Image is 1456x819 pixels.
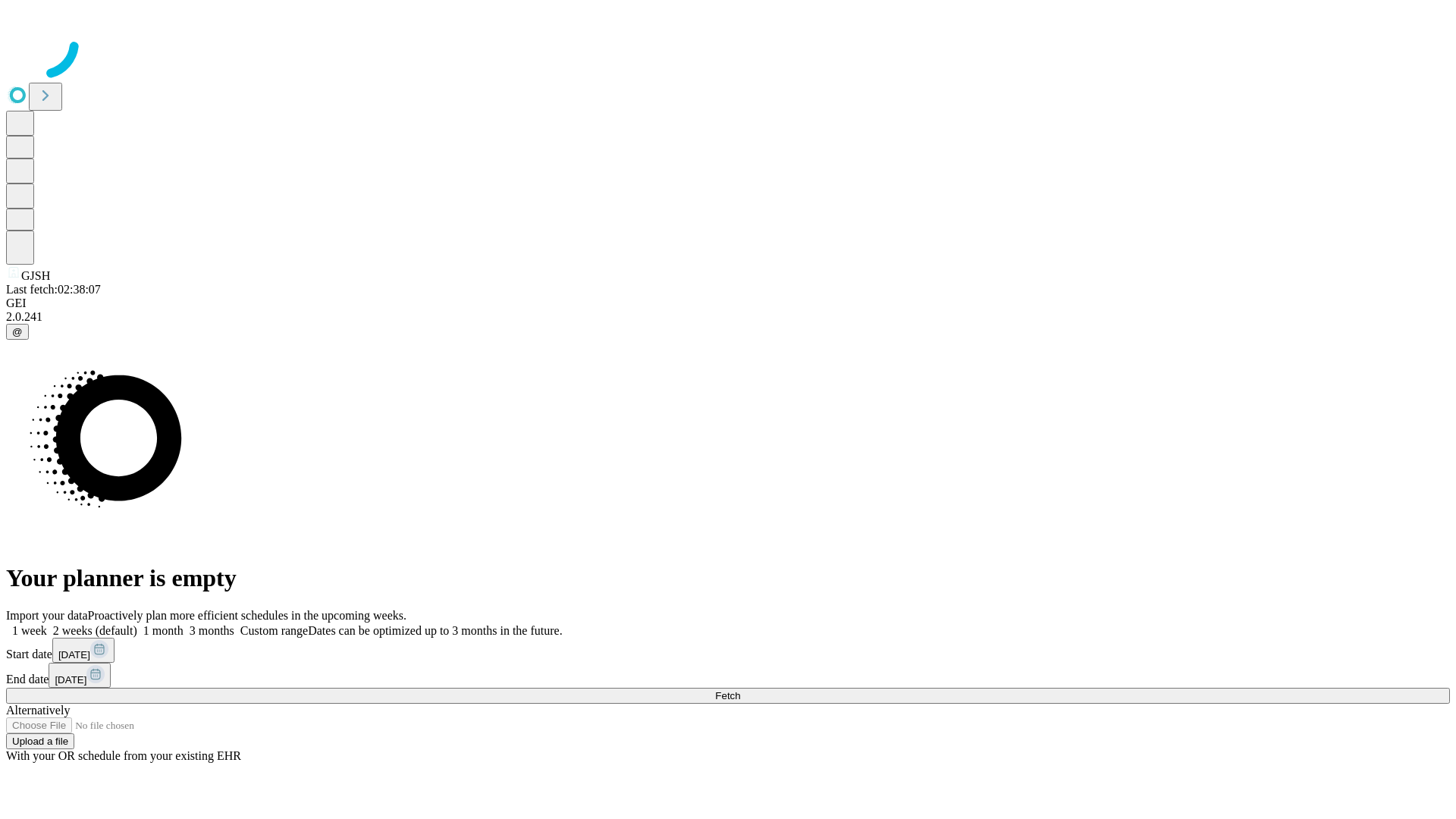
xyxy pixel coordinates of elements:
[58,649,90,661] span: [DATE]
[12,326,23,337] span: @
[6,564,1450,592] h1: Your planner is empty
[190,624,234,637] span: 3 months
[715,690,740,701] span: Fetch
[55,674,86,686] span: [DATE]
[6,638,1450,663] div: Start date
[12,624,47,637] span: 1 week
[6,283,101,296] span: Last fetch: 02:38:07
[6,663,1450,688] div: End date
[143,624,184,637] span: 1 month
[6,704,70,717] span: Alternatively
[52,638,115,663] button: [DATE]
[53,624,137,637] span: 2 weeks (default)
[88,609,406,622] span: Proactively plan more efficient schedules in the upcoming weeks.
[49,663,111,688] button: [DATE]
[6,609,88,622] span: Import your data
[6,733,74,749] button: Upload a file
[240,624,308,637] span: Custom range
[6,297,1450,310] div: GEI
[6,310,1450,324] div: 2.0.241
[6,688,1450,704] button: Fetch
[6,749,241,762] span: With your OR schedule from your existing EHR
[6,324,29,340] button: @
[21,269,50,282] span: GJSH
[308,624,562,637] span: Dates can be optimized up to 3 months in the future.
